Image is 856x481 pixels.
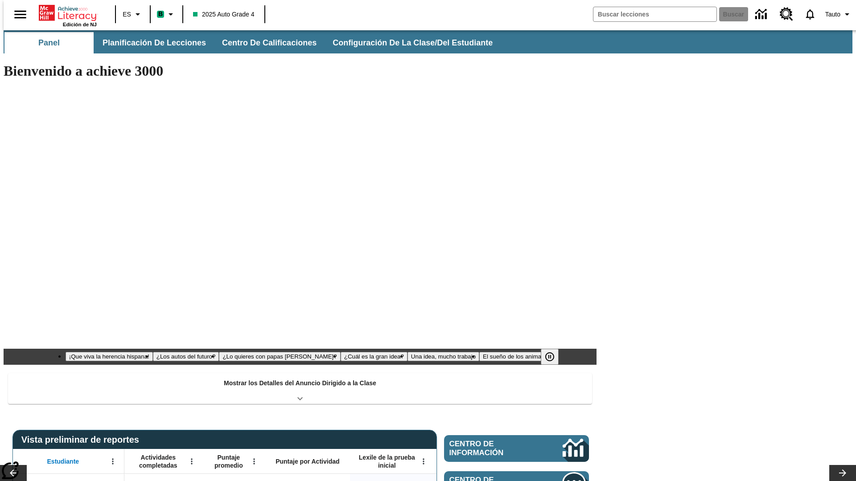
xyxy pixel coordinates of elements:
[39,3,97,27] div: Portada
[129,453,188,469] span: Actividades completadas
[39,4,97,22] a: Portada
[119,6,147,22] button: Lenguaje: ES, Selecciona un idioma
[479,352,552,361] button: Diapositiva 6 El sueño de los animales
[407,352,479,361] button: Diapositiva 5 Una idea, mucho trabajo
[153,6,180,22] button: Boost El color de la clase es verde menta. Cambiar el color de la clase.
[123,10,131,19] span: ES
[207,453,250,469] span: Puntaje promedio
[417,455,430,468] button: Abrir menú
[63,22,97,27] span: Edición de NJ
[215,32,324,53] button: Centro de calificaciones
[325,32,500,53] button: Configuración de la clase/del estudiante
[822,6,856,22] button: Perfil/Configuración
[750,2,774,27] a: Centro de información
[153,352,219,361] button: Diapositiva 2 ¿Los autos del futuro?
[276,457,339,465] span: Puntaje por Actividad
[219,352,340,361] button: Diapositiva 3 ¿Lo quieres con papas fritas?
[774,2,798,26] a: Centro de recursos, Se abrirá en una pestaña nueva.
[825,10,840,19] span: Tauto
[593,7,716,21] input: Buscar campo
[158,8,163,20] span: B
[247,455,261,468] button: Abrir menú
[4,32,94,53] button: Panel
[106,455,119,468] button: Abrir menú
[95,32,213,53] button: Planificación de lecciones
[66,352,153,361] button: Diapositiva 1 ¡Que viva la herencia hispana!
[341,352,407,361] button: Diapositiva 4 ¿Cuál es la gran idea?
[444,435,589,462] a: Centro de información
[798,3,822,26] a: Notificaciones
[354,453,420,469] span: Lexile de la prueba inicial
[829,465,856,481] button: Carrusel de lecciones, seguir
[4,63,597,79] h1: Bienvenido a achieve 3000
[541,349,559,365] button: Pausar
[8,373,592,404] div: Mostrar los Detalles del Anuncio Dirigido a la Clase
[193,10,255,19] span: 2025 Auto Grade 4
[47,457,79,465] span: Estudiante
[4,32,501,53] div: Subbarra de navegación
[4,30,852,53] div: Subbarra de navegación
[7,1,33,28] button: Abrir el menú lateral
[449,440,533,457] span: Centro de información
[224,379,376,388] p: Mostrar los Detalles del Anuncio Dirigido a la Clase
[541,349,568,365] div: Pausar
[185,455,198,468] button: Abrir menú
[21,435,144,445] span: Vista preliminar de reportes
